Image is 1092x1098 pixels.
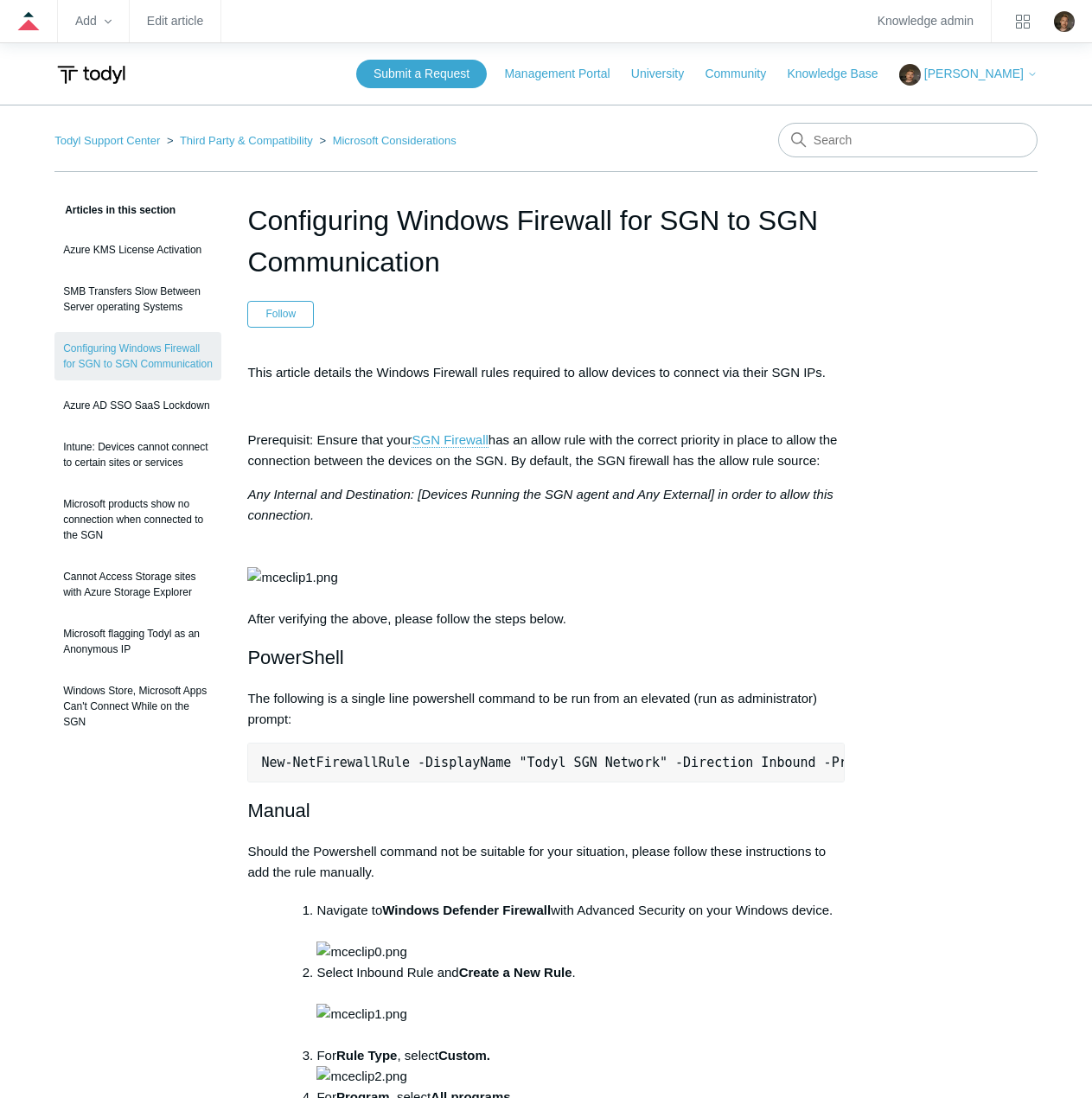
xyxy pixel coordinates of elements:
[163,134,316,147] li: Third Party & Compatibility
[247,642,844,673] h2: PowerShell
[316,962,844,1045] li: Select Inbound Rule and .
[631,65,701,83] a: University
[247,567,337,588] img: mceclip1.png
[54,134,160,147] a: Todyl Support Center
[356,60,487,88] a: Submit a Request
[336,1048,398,1063] strong: Rule Type
[54,332,221,380] a: Configuring Windows Firewall for SGN to SGN Communication
[247,795,844,826] h2: Manual
[438,1048,490,1063] strong: Custom.
[1054,11,1075,32] img: user avatar
[54,59,128,91] img: Todyl Support Center Help Center home page
[54,431,221,479] a: Intune: Devices cannot connect to certain sites or services
[247,301,314,327] button: Follow Article
[247,487,833,522] em: Any Internal and Destination: [Devices Running the SGN agent and Any External] in order to allow ...
[75,16,112,26] zd-hc-trigger: Add
[787,65,895,83] a: Knowledge Base
[412,432,488,448] a: SGN Firewall
[316,900,844,962] li: Navigate to with Advanced Security on your Windows device.
[247,841,844,883] p: Should the Powershell command not be suitable for your situation, please follow these instruction...
[316,134,456,147] li: Microsoft Considerations
[54,560,221,609] a: Cannot Access Storage sites with Azure Storage Explorer
[316,1045,844,1087] li: For , select
[247,430,844,471] p: Prerequisit: Ensure that your has an allow rule with the correct priority in place to allow the c...
[247,484,844,629] p: After verifying the above, please follow the steps below.
[316,1004,406,1025] img: mceclip1.png
[54,389,221,422] a: Azure AD SSO SaaS Lockdown
[459,965,572,980] strong: Create a New Rule
[878,16,974,26] a: Knowledge admin
[899,64,1038,86] button: [PERSON_NAME]
[54,233,221,266] a: Azure KMS License Activation
[54,488,221,552] a: Microsoft products show no connection when connected to the SGN
[504,65,627,83] a: Management Portal
[247,688,844,730] p: The following is a single line powershell command to be run from an elevated (run as administrato...
[247,743,844,782] pre: New-NetFirewallRule -DisplayName "Todyl SGN Network" -Direction Inbound -Program Any -LocalAddres...
[316,942,406,962] img: mceclip0.png
[705,65,783,83] a: Community
[247,200,844,283] h1: Configuring Windows Firewall for SGN to SGN Communication
[180,134,313,147] a: Third Party & Compatibility
[54,134,163,147] li: Todyl Support Center
[924,67,1024,80] span: [PERSON_NAME]
[333,134,457,147] a: Microsoft Considerations
[147,16,203,26] a: Edit article
[54,617,221,666] a: Microsoft flagging Todyl as an Anonymous IP
[54,674,221,738] a: Windows Store, Microsoft Apps Can't Connect While on the SGN
[382,903,551,917] strong: Windows Defender Firewall
[247,362,844,383] p: This article details the Windows Firewall rules required to allow devices to connect via their SG...
[316,1066,406,1087] img: mceclip2.png
[778,123,1038,157] input: Search
[1054,11,1075,32] zd-hc-trigger: Click your profile icon to open the profile menu
[54,275,221,323] a: SMB Transfers Slow Between Server operating Systems
[54,204,176,216] span: Articles in this section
